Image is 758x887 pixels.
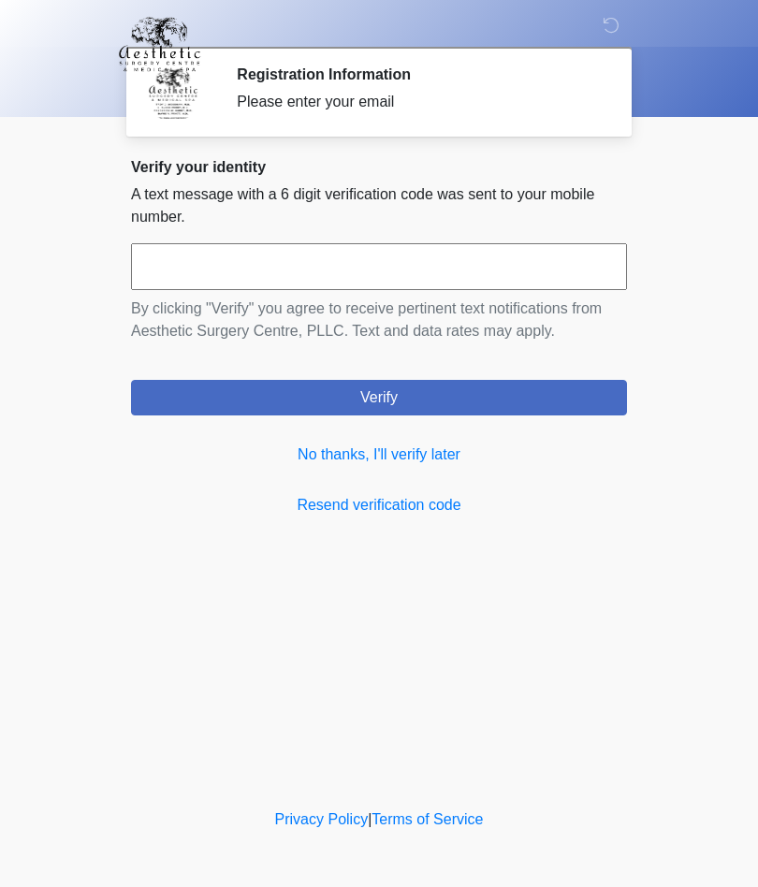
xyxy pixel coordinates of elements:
[131,443,627,466] a: No thanks, I'll verify later
[131,298,627,342] p: By clicking "Verify" you agree to receive pertinent text notifications from Aesthetic Surgery Cen...
[112,14,207,74] img: Aesthetic Surgery Centre, PLLC Logo
[368,811,372,827] a: |
[145,65,201,122] img: Agent Avatar
[131,183,627,228] p: A text message with a 6 digit verification code was sent to your mobile number.
[131,380,627,415] button: Verify
[275,811,369,827] a: Privacy Policy
[237,91,599,113] div: Please enter your email
[372,811,483,827] a: Terms of Service
[131,158,627,176] h2: Verify your identity
[131,494,627,516] a: Resend verification code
